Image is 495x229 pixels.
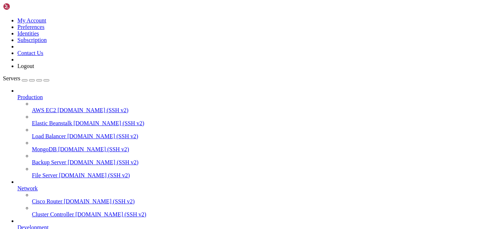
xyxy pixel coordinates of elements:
[32,166,492,179] li: File Server [DOMAIN_NAME] (SSH v2)
[64,198,135,204] span: [DOMAIN_NAME] (SSH v2)
[17,94,43,100] span: Production
[32,140,492,153] li: MongoDB [DOMAIN_NAME] (SSH v2)
[17,17,46,24] a: My Account
[68,159,139,165] span: [DOMAIN_NAME] (SSH v2)
[32,159,66,165] span: Backup Server
[32,120,492,127] a: Elastic Beanstalk [DOMAIN_NAME] (SSH v2)
[32,101,492,114] li: AWS EC2 [DOMAIN_NAME] (SSH v2)
[32,133,66,139] span: Load Balancer
[32,172,58,178] span: File Server
[3,75,49,81] a: Servers
[17,50,43,56] a: Contact Us
[17,88,492,179] li: Production
[17,94,492,101] a: Production
[75,211,146,217] span: [DOMAIN_NAME] (SSH v2)
[17,185,38,191] span: Network
[32,146,492,153] a: MongoDB [DOMAIN_NAME] (SSH v2)
[32,153,492,166] li: Backup Server [DOMAIN_NAME] (SSH v2)
[32,205,492,218] li: Cluster Controller [DOMAIN_NAME] (SSH v2)
[17,179,492,218] li: Network
[17,30,39,37] a: Identities
[32,133,492,140] a: Load Balancer [DOMAIN_NAME] (SSH v2)
[17,185,492,192] a: Network
[3,75,20,81] span: Servers
[32,198,62,204] span: Cisco Router
[3,3,45,10] img: Shellngn
[32,146,57,152] span: MongoDB
[32,114,492,127] li: Elastic Beanstalk [DOMAIN_NAME] (SSH v2)
[67,133,138,139] span: [DOMAIN_NAME] (SSH v2)
[32,159,492,166] a: Backup Server [DOMAIN_NAME] (SSH v2)
[17,63,34,69] a: Logout
[32,120,72,126] span: Elastic Beanstalk
[59,172,130,178] span: [DOMAIN_NAME] (SSH v2)
[32,107,492,114] a: AWS EC2 [DOMAIN_NAME] (SSH v2)
[58,146,129,152] span: [DOMAIN_NAME] (SSH v2)
[32,211,492,218] a: Cluster Controller [DOMAIN_NAME] (SSH v2)
[58,107,129,113] span: [DOMAIN_NAME] (SSH v2)
[32,107,56,113] span: AWS EC2
[17,24,45,30] a: Preferences
[32,172,492,179] a: File Server [DOMAIN_NAME] (SSH v2)
[74,120,145,126] span: [DOMAIN_NAME] (SSH v2)
[32,211,74,217] span: Cluster Controller
[32,127,492,140] li: Load Balancer [DOMAIN_NAME] (SSH v2)
[32,198,492,205] a: Cisco Router [DOMAIN_NAME] (SSH v2)
[32,192,492,205] li: Cisco Router [DOMAIN_NAME] (SSH v2)
[17,37,47,43] a: Subscription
